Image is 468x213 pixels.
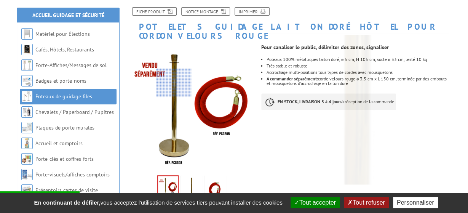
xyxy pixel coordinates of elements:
[35,109,114,115] a: Chevalets / Paperboard / Pupitres
[35,155,94,162] a: Porte-clés et coffres-forts
[21,106,33,118] img: Chevalets / Paperboard / Pupitres
[35,30,90,37] a: Matériel pour Élections
[35,171,110,178] a: Porte-visuels/affiches comptoirs
[21,122,33,133] img: Plaques de porte murales
[35,124,94,131] a: Plaques de porte murales
[158,176,178,200] img: potelets_guidage_laiton_dore_hotel_pour_cordon_velours_rouge_vendu_separement_pcg308_pcg205.jpg
[35,140,83,147] a: Accueil et comptoirs
[30,199,286,206] span: vous acceptez l'utilisation de services tiers pouvant installer des cookies
[35,62,107,69] a: Porte-Affiches/Messages de sol
[21,153,33,165] img: Porte-clés et coffres-forts
[35,46,94,53] a: Cafés, Hôtels, Restaurants
[35,93,92,100] a: Poteaux de guidage files
[35,187,98,194] a: Présentoirs cartes de visite
[21,59,33,71] img: Porte-Affiches/Messages de sol
[21,91,33,102] img: Poteaux de guidage files
[235,7,270,16] a: Imprimer
[34,199,100,206] strong: En continuant de défiler,
[21,44,33,55] img: Cafés, Hôtels, Restaurants
[181,7,230,16] a: Notice Montage
[21,28,33,40] img: Matériel pour Élections
[344,197,388,208] button: Tout refuser
[122,7,457,40] h1: Potelets guidage laiton doré hôtel pour cordon velours rouge
[182,177,201,200] img: poteau_metal_laiton_dore_pour_cordon_guidage_pcg308.jpg
[291,197,340,208] button: Tout accepter
[206,177,224,200] img: cordon_de_guidage_velours_rouge_150_cm_pcg205.jpg
[21,184,33,196] img: Présentoirs cartes de visite
[21,75,33,86] img: Badges et porte-noms
[21,169,33,180] img: Porte-visuels/affiches comptoirs
[35,77,86,84] a: Badges et porte-noms
[132,7,177,16] a: Fiche produit
[32,12,104,19] a: Accueil Guidage et Sécurité
[21,138,33,149] img: Accueil et comptoirs
[393,197,438,208] button: Personnaliser (fenêtre modale)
